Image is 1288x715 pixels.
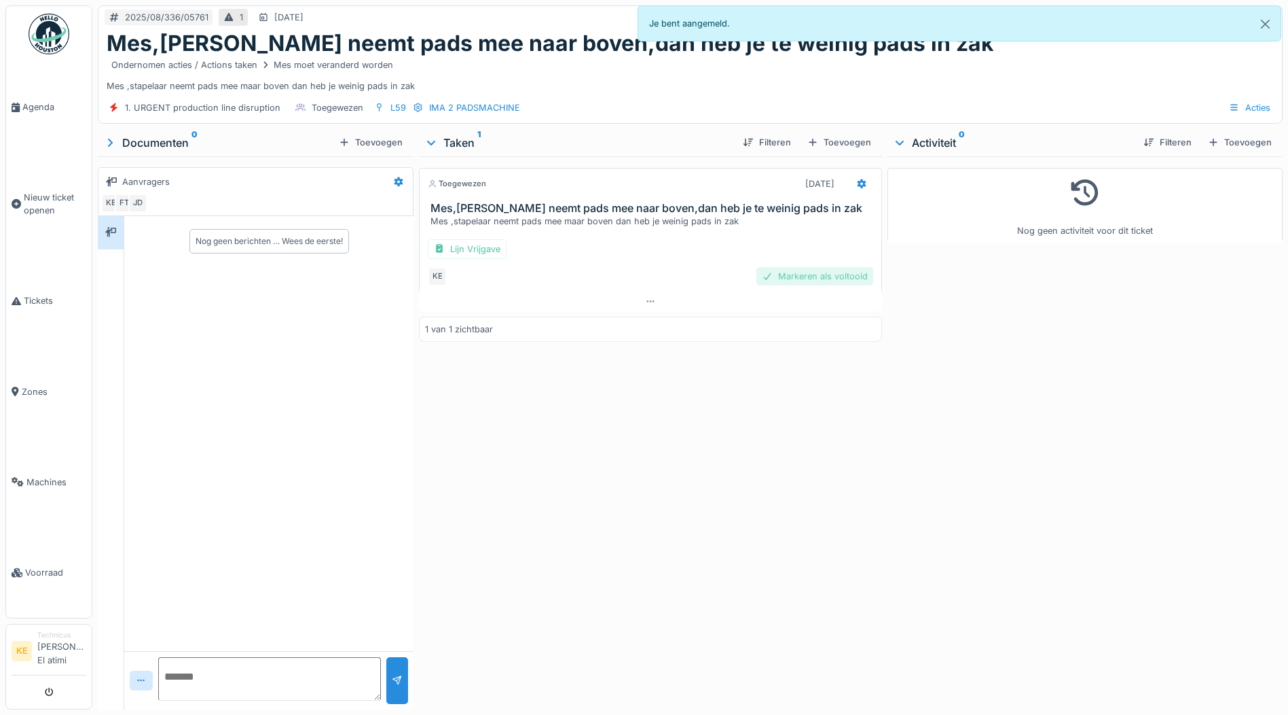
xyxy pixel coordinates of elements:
[122,175,170,188] div: Aanvragers
[1223,98,1276,118] div: Acties
[107,31,994,56] h1: Mes,[PERSON_NAME] neemt pads mee naar boven,dan heb je te weinig pads in zak
[25,566,86,579] span: Voorraad
[428,267,447,286] div: KE
[390,101,406,114] div: L59
[737,133,796,152] div: Filteren
[125,11,208,24] div: 2025/08/336/05761
[638,5,1282,41] div: Je bent aangemeld.
[1250,6,1281,42] button: Close
[6,437,92,527] a: Machines
[274,11,303,24] div: [DATE]
[802,133,877,152] div: Toevoegen
[103,135,333,151] div: Documenten
[125,101,280,114] div: 1. URGENT production line disruption
[128,194,147,213] div: JD
[428,178,486,190] div: Toegewezen
[107,56,1274,92] div: Mes ,stapelaar neemt pads mee maar boven dan heb je weinig pads in zak
[191,135,198,151] sup: 0
[12,641,32,661] li: KE
[26,476,86,489] span: Machines
[893,135,1133,151] div: Activiteit
[312,101,363,114] div: Toegewezen
[6,347,92,437] a: Zones
[896,174,1274,237] div: Nog geen activiteit voor dit ticket
[240,11,243,24] div: 1
[1202,133,1277,152] div: Toevoegen
[1138,133,1197,152] div: Filteren
[424,135,732,151] div: Taken
[756,267,873,285] div: Markeren als voltooid
[115,194,134,213] div: FT
[111,58,393,71] div: Ondernomen acties / Actions taken Mes moet veranderd worden
[6,62,92,152] a: Agenda
[959,135,965,151] sup: 0
[24,294,86,307] span: Tickets
[29,14,69,54] img: Badge_color-CXgf-gQk.svg
[101,194,120,213] div: KE
[430,202,876,215] h3: Mes,[PERSON_NAME] neemt pads mee naar boven,dan heb je te weinig pads in zak
[12,630,86,676] a: KE Technicus[PERSON_NAME] El atimi
[37,630,86,672] li: [PERSON_NAME] El atimi
[22,101,86,114] span: Agenda
[425,323,493,336] div: 1 van 1 zichtbaar
[428,239,507,259] div: Lijn Vrijgave
[196,235,343,247] div: Nog geen berichten … Wees de eerste!
[37,630,86,640] div: Technicus
[6,527,92,618] a: Voorraad
[22,385,86,398] span: Zones
[805,177,834,190] div: [DATE]
[333,133,408,152] div: Toevoegen
[429,101,520,114] div: IMA 2 PADSMACHINE
[24,191,86,217] span: Nieuw ticket openen
[6,256,92,347] a: Tickets
[477,135,481,151] sup: 1
[6,152,92,256] a: Nieuw ticket openen
[430,215,876,228] div: Mes ,stapelaar neemt pads mee maar boven dan heb je weinig pads in zak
